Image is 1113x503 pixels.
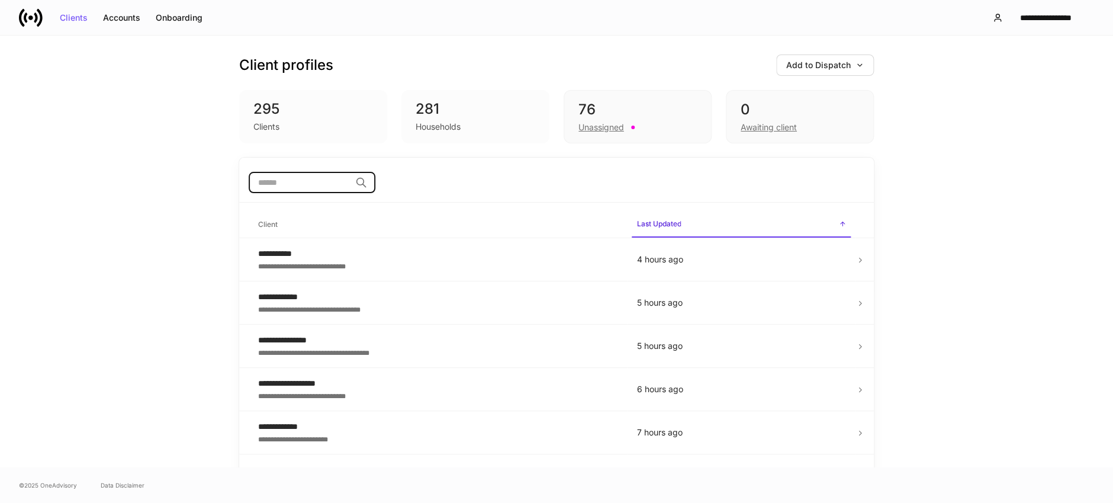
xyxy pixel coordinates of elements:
[741,100,859,119] div: 0
[60,14,88,22] div: Clients
[636,297,846,309] p: 5 hours ago
[636,218,681,229] h6: Last Updated
[103,14,140,22] div: Accounts
[741,121,797,133] div: Awaiting client
[253,100,373,118] div: 295
[636,340,846,352] p: 5 hours ago
[239,56,333,75] h3: Client profiles
[148,8,210,27] button: Onboarding
[578,121,624,133] div: Unassigned
[726,90,874,143] div: 0Awaiting client
[564,90,712,143] div: 76Unassigned
[636,254,846,265] p: 4 hours ago
[258,219,278,230] h6: Client
[416,121,461,133] div: Households
[786,61,864,69] div: Add to Dispatch
[156,14,202,22] div: Onboarding
[253,213,622,237] span: Client
[52,8,95,27] button: Clients
[636,427,846,438] p: 7 hours ago
[578,100,697,119] div: 76
[101,480,144,490] a: Data Disclaimer
[776,55,874,76] button: Add to Dispatch
[636,383,846,395] p: 6 hours ago
[416,100,535,118] div: 281
[632,212,851,238] span: Last Updated
[253,121,279,133] div: Clients
[95,8,148,27] button: Accounts
[19,480,77,490] span: © 2025 OneAdvisory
